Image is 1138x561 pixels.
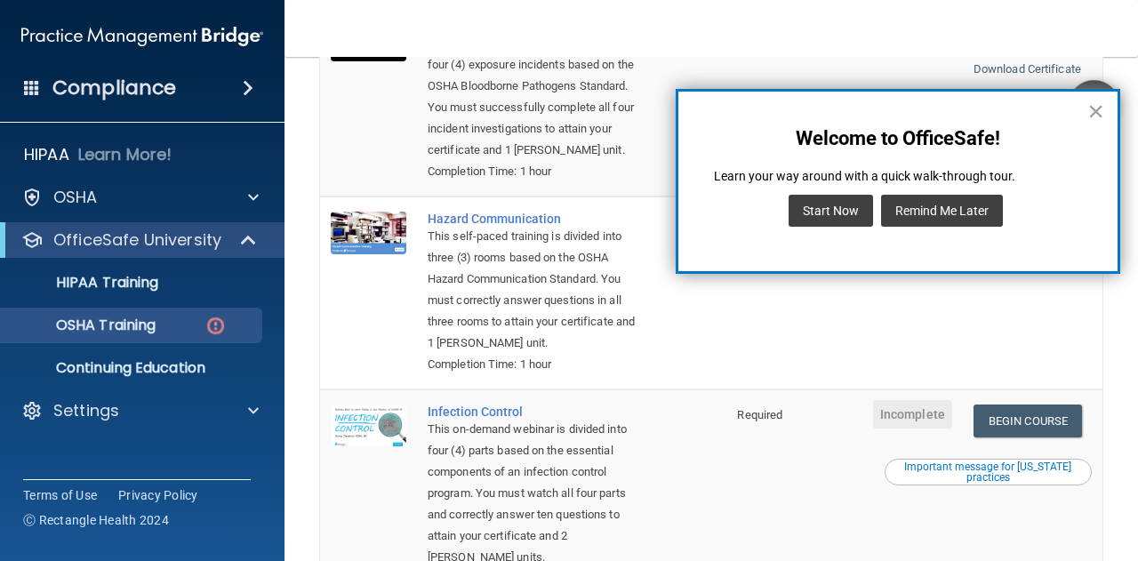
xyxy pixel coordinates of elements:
button: Close [1087,97,1104,125]
p: Learn your way around with a quick walk-through tour. [714,168,1082,186]
button: Open Resource Center [1068,80,1120,132]
p: Learn More! [78,144,172,165]
div: This self-paced training is divided into four (4) exposure incidents based on the OSHA Bloodborne... [428,33,637,161]
p: HIPAA Training [12,274,158,292]
img: PMB logo [21,19,263,54]
div: This self-paced training is divided into three (3) rooms based on the OSHA Hazard Communication S... [428,226,637,354]
p: Settings [53,400,119,421]
div: Hazard Communication [428,212,637,226]
p: OSHA [53,187,98,208]
div: Infection Control [428,405,637,419]
button: Start Now [789,195,873,227]
h4: Compliance [52,76,176,100]
a: Download Certificate [974,62,1081,76]
iframe: Drift Widget Chat Controller [830,435,1117,506]
p: OfficeSafe University [53,229,221,251]
p: Welcome to OfficeSafe! [714,127,1082,150]
p: HIPAA [24,144,69,165]
button: Remind Me Later [881,195,1003,227]
a: Privacy Policy [118,486,198,504]
p: Continuing Education [12,359,254,377]
p: OSHA Training [12,317,156,334]
img: danger-circle.6113f641.png [204,315,227,337]
span: Ⓒ Rectangle Health 2024 [23,511,169,529]
div: Completion Time: 1 hour [428,354,637,375]
a: Begin Course [974,405,1082,437]
span: Incomplete [873,400,952,429]
a: Terms of Use [23,486,97,504]
span: Required [737,408,782,421]
div: Completion Time: 1 hour [428,161,637,182]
